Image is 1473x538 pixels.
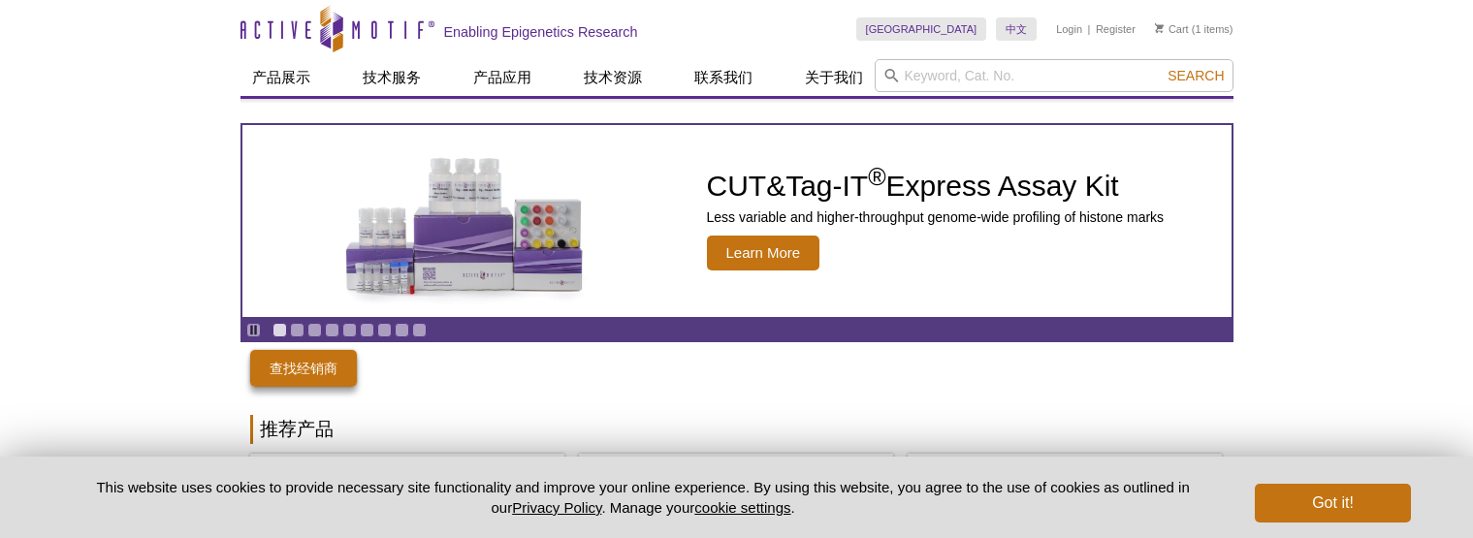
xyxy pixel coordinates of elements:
p: Less variable and higher-throughput genome-wide profiling of histone marks [707,208,1165,226]
button: Got it! [1255,484,1410,522]
a: 技术服务 [351,59,432,96]
li: | [1088,17,1091,41]
a: Go to slide 4 [325,323,339,337]
a: Go to slide 3 [307,323,322,337]
a: Go to slide 1 [272,323,287,337]
a: CUT&Tag-IT Express Assay Kit CUT&Tag-IT®Express Assay Kit Less variable and higher-throughput gen... [242,125,1232,317]
a: Privacy Policy [512,499,601,516]
input: Keyword, Cat. No. [875,59,1233,92]
p: This website uses cookies to provide necessary site functionality and improve your online experie... [63,477,1224,518]
span: Search [1168,68,1224,83]
a: Go to slide 7 [377,323,392,337]
a: 产品展示 [240,59,322,96]
span: Learn More [707,236,820,270]
a: Toggle autoplay [246,323,261,337]
h2: 推荐产品 [250,415,1224,444]
a: Go to slide 8 [395,323,409,337]
img: Your Cart [1155,23,1164,33]
img: CUT&Tag-IT Express Assay Kit [304,114,624,328]
h2: Enabling Epigenetics Research [444,23,638,41]
a: 查找经销商 [250,350,357,387]
a: Cart [1155,22,1189,36]
h2: CUT&Tag-IT Express Assay Kit [707,172,1165,201]
button: Search [1162,67,1230,84]
a: Go to slide 5 [342,323,357,337]
a: Go to slide 6 [360,323,374,337]
li: (1 items) [1155,17,1233,41]
a: Register [1096,22,1136,36]
a: Go to slide 9 [412,323,427,337]
a: 关于我们 [793,59,875,96]
a: 中文 [996,17,1037,41]
a: Go to slide 2 [290,323,304,337]
a: Login [1056,22,1082,36]
a: [GEOGRAPHIC_DATA] [856,17,987,41]
button: cookie settings [694,499,790,516]
a: 技术资源 [572,59,654,96]
a: 产品应用 [462,59,543,96]
sup: ® [868,163,885,190]
a: 联系我们 [683,59,764,96]
article: CUT&Tag-IT Express Assay Kit [242,125,1232,317]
